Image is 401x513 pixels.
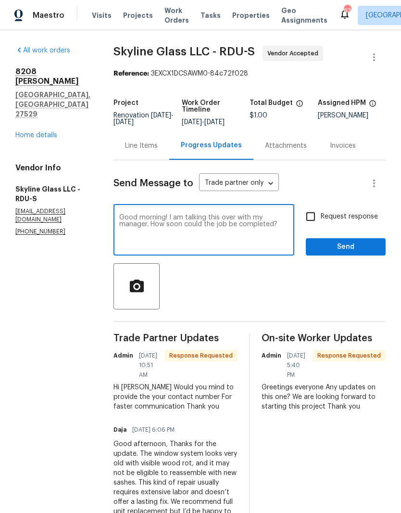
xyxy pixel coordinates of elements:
span: Maestro [33,11,64,20]
div: Greetings everyone Any updates on this one? We are looking forward to starting this project Thank... [262,383,386,411]
h6: Admin [113,351,133,360]
div: Trade partner only [199,176,279,192]
span: Properties [232,11,270,20]
span: - [182,119,225,126]
div: 3EXCX1DCSAWM0-84c72f028 [113,69,386,78]
span: Trade Partner Updates [113,333,238,343]
span: The hpm assigned to this work order. [369,100,376,112]
div: Invoices [330,141,356,151]
span: [DATE] [151,112,171,119]
span: [DATE] [113,119,134,126]
button: Send [306,238,386,256]
textarea: Good morning! I am talking this over with my manager. How soon could the job be completed? [119,214,288,248]
span: Tasks [200,12,221,19]
h4: Vendor Info [15,163,90,173]
b: Reference: [113,70,149,77]
a: Home details [15,132,57,139]
span: $1.00 [250,112,267,119]
span: Projects [123,11,153,20]
span: - [113,112,174,126]
h5: Assigned HPM [318,100,366,106]
h6: Admin [262,351,281,360]
span: Renovation [113,112,174,126]
span: [DATE] 10:51 AM [139,351,159,380]
div: Hi [PERSON_NAME] Would you mind to provide the your contact number For faster communication Thank... [113,383,238,411]
h5: Work Order Timeline [182,100,250,113]
span: Response Requested [165,351,237,360]
div: Attachments [265,141,307,151]
h5: Total Budget [250,100,293,106]
span: Request response [321,212,378,222]
span: Send [313,241,378,253]
span: Skyline Glass LLC - RDU-S [113,46,255,57]
h5: Skyline Glass LLC - RDU-S [15,184,90,204]
span: Work Orders [164,6,189,25]
span: Visits [92,11,112,20]
div: Progress Updates [181,141,242,150]
span: On-site Worker Updates [262,333,386,343]
h6: Daja [113,425,126,435]
span: Response Requested [313,351,385,360]
div: [PERSON_NAME] [318,112,386,119]
span: [DATE] 6:06 PM [132,425,175,435]
a: All work orders [15,47,70,54]
span: [DATE] [182,119,202,126]
span: Vendor Accepted [267,49,322,58]
span: Send Message to [113,179,193,188]
div: Line Items [125,141,158,151]
h5: Project [113,100,138,106]
span: Geo Assignments [281,6,327,25]
div: 63 [344,6,351,15]
span: [DATE] 5:40 PM [287,351,307,380]
span: The total cost of line items that have been proposed by Opendoor. This sum includes line items th... [296,100,303,112]
span: [DATE] [204,119,225,126]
